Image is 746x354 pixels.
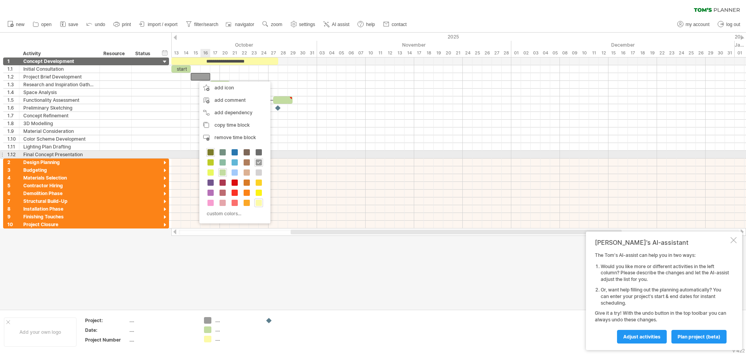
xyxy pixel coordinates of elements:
div: .... [215,326,258,333]
div: Wednesday, 31 December 2025 [725,49,735,57]
div: November 2025 [317,41,511,49]
div: 1.4 [7,89,19,96]
div: Thursday, 13 November 2025 [395,49,404,57]
div: Thursday, 6 November 2025 [346,49,356,57]
div: Friday, 26 December 2025 [696,49,706,57]
div: Thursday, 27 November 2025 [492,49,502,57]
a: settings [289,19,317,30]
div: Monday, 8 December 2025 [560,49,570,57]
span: print [122,22,131,27]
a: import / export [137,19,180,30]
span: save [68,22,78,27]
div: Monday, 1 December 2025 [511,49,521,57]
div: 1.9 [7,127,19,135]
div: Project: [85,317,128,324]
div: Thursday, 1 January 2026 [735,49,744,57]
div: Wednesday, 29 October 2025 [288,49,298,57]
span: zoom [271,22,282,27]
div: Concept Refinement [23,112,96,119]
div: Structural Build-Up [23,197,96,205]
div: Tuesday, 14 October 2025 [181,49,191,57]
div: Date: [85,327,128,333]
div: Wednesday, 10 December 2025 [579,49,589,57]
div: 1 [7,58,19,65]
div: 1.3 [7,81,19,88]
div: .... [129,327,195,333]
a: navigator [225,19,256,30]
span: log out [726,22,740,27]
div: 6 [7,190,19,197]
div: 1.11 [7,143,19,150]
div: add comment [199,94,270,106]
div: 1.1 [7,65,19,73]
div: Friday, 24 October 2025 [259,49,268,57]
div: October 2025 [94,41,317,49]
div: 5 [7,182,19,189]
div: Material Consideration [23,127,96,135]
a: Adjust activities [617,330,667,344]
div: Wednesday, 26 November 2025 [482,49,492,57]
div: Final Concept Presentation [23,151,96,158]
div: Thursday, 18 December 2025 [638,49,647,57]
div: Contractor Hiring [23,182,96,189]
div: Color Scheme Development [23,135,96,143]
div: Design Planning [23,159,96,166]
span: Adjust activities [623,334,661,340]
div: 1.8 [7,120,19,127]
div: Thursday, 11 December 2025 [589,49,599,57]
a: undo [84,19,108,30]
div: Monday, 22 December 2025 [657,49,667,57]
div: Friday, 12 December 2025 [599,49,608,57]
div: custom colors... [203,208,264,219]
div: Monday, 20 October 2025 [220,49,230,57]
li: Or, want help filling out the planning automatically? You can enter your project's start & end da... [601,287,729,306]
span: my account [686,22,709,27]
a: contact [381,19,409,30]
div: Project Closure [23,221,96,228]
div: Space Analysis [23,89,96,96]
div: Tuesday, 11 November 2025 [375,49,385,57]
div: 1.10 [7,135,19,143]
div: Monday, 3 November 2025 [317,49,327,57]
li: Would you like more or different activities in the left column? Please describe the changes and l... [601,263,729,283]
a: zoom [260,19,284,30]
div: 3D Modelling [23,120,96,127]
div: .... [215,336,258,342]
span: AI assist [332,22,349,27]
div: Friday, 5 December 2025 [550,49,560,57]
div: add dependency [199,106,270,119]
div: Demolition Phase [23,190,96,197]
div: Tuesday, 21 October 2025 [230,49,239,57]
div: Initial Consultation [23,65,96,73]
div: Monday, 17 November 2025 [414,49,424,57]
div: Wednesday, 3 December 2025 [531,49,540,57]
span: help [366,22,375,27]
div: Friday, 28 November 2025 [502,49,511,57]
div: 1.7 [7,112,19,119]
a: log out [716,19,743,30]
a: new [5,19,27,30]
div: Wednesday, 24 December 2025 [676,49,686,57]
div: .... [129,317,195,324]
div: Wednesday, 19 November 2025 [434,49,443,57]
div: 1.2 [7,73,19,80]
a: my account [675,19,712,30]
div: Status [135,50,152,58]
span: copy time block [214,122,250,128]
div: Project Brief Development [23,73,96,80]
a: help [356,19,377,30]
div: Thursday, 20 November 2025 [443,49,453,57]
span: new [16,22,24,27]
div: Tuesday, 18 November 2025 [424,49,434,57]
div: Friday, 14 November 2025 [404,49,414,57]
a: plan project (beta) [671,330,727,344]
div: Monday, 24 November 2025 [463,49,472,57]
div: Tuesday, 30 December 2025 [715,49,725,57]
div: .... [215,317,258,324]
div: 7 [7,197,19,205]
div: Concept Development [23,58,96,65]
div: Wednesday, 17 December 2025 [628,49,638,57]
span: plan project (beta) [678,334,720,340]
div: [PERSON_NAME]'s AI-assistant [595,239,729,246]
div: Thursday, 4 December 2025 [540,49,550,57]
